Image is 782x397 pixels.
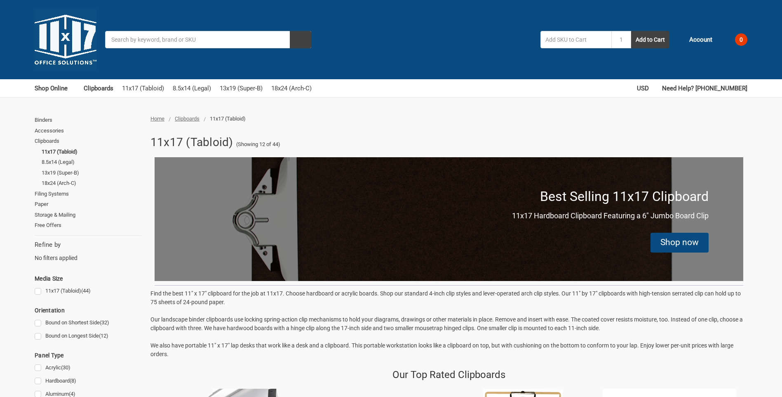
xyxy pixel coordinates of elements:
img: 11x17.com [35,9,96,71]
a: Accessories [35,125,141,136]
span: (8) [70,378,76,384]
span: (Showing 12 of 44) [236,140,280,149]
input: Add SKU to Cart [540,31,611,48]
a: Shop Online [35,79,75,97]
span: 0 [735,33,747,46]
h5: Refine by [35,240,141,250]
span: We also have portable 11" x 17" lap desks that work like a desk and a clipboard. This portable wo... [150,342,733,357]
h5: Orientation [35,305,141,315]
a: 13x19 (Super-B) [42,168,141,178]
a: Storage & Mailing [35,210,141,220]
p: Our Top Rated Clipboards [392,367,505,382]
a: 0 [721,29,747,50]
h5: Media Size [35,274,141,284]
a: 8.5x14 (Legal) [173,79,211,97]
a: Need Help? [PHONE_NUMBER] [662,79,747,97]
a: 13x19 (Super-B) [220,79,263,97]
a: Clipboards [35,136,141,147]
a: 11x17 (Tabloid)(44) [35,286,141,297]
a: Paper [35,199,141,210]
input: Search by keyword, brand or SKU [105,31,311,48]
a: 11x17 (Tabloid) [42,147,141,157]
span: Find the best 11" x 17" clipboard for the job at 11x17. Choose hardboard or acrylic boards. Shop ... [150,290,741,305]
span: 11x17 (Tabloid) [210,116,246,122]
a: Acrylic(30) [35,362,141,373]
button: Add to Cart [631,31,669,48]
a: 8.5x14 (Legal) [42,157,141,168]
p: Best Selling 11x17 Clipboard [540,187,709,206]
span: (30) [61,364,70,371]
a: Free Offers [35,220,141,231]
span: (44) [81,288,91,294]
span: Our landscape binder clipboards use locking spring-action clip mechanisms to hold your diagrams, ... [150,316,743,331]
a: 11x17 (Tabloid) [122,79,164,97]
span: Account [689,35,712,45]
span: (12) [99,333,108,339]
a: Hardboard(8) [35,376,141,387]
a: Bound on Shortest Side(32) [35,317,141,328]
a: USD [637,79,653,97]
a: Clipboards [84,79,113,97]
a: Account [678,29,712,50]
span: (32) [100,319,109,326]
div: Shop now [660,236,699,249]
a: Binders [35,115,141,125]
h1: 11x17 (Tabloid) [150,132,233,153]
div: No filters applied [35,240,141,262]
a: Filing Systems [35,189,141,199]
span: (4) [69,391,75,397]
p: 11x17 Hardboard Clipboard Featuring a 6" Jumbo Board Clip [512,210,709,221]
h5: Panel Type [35,350,141,360]
a: Home [150,116,164,122]
a: Clipboards [175,116,200,122]
a: Bound on Longest Side(12) [35,331,141,342]
div: Shop now [650,233,709,253]
a: 18x24 (Arch-C) [271,79,312,97]
a: 18x24 (Arch-C) [42,178,141,189]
